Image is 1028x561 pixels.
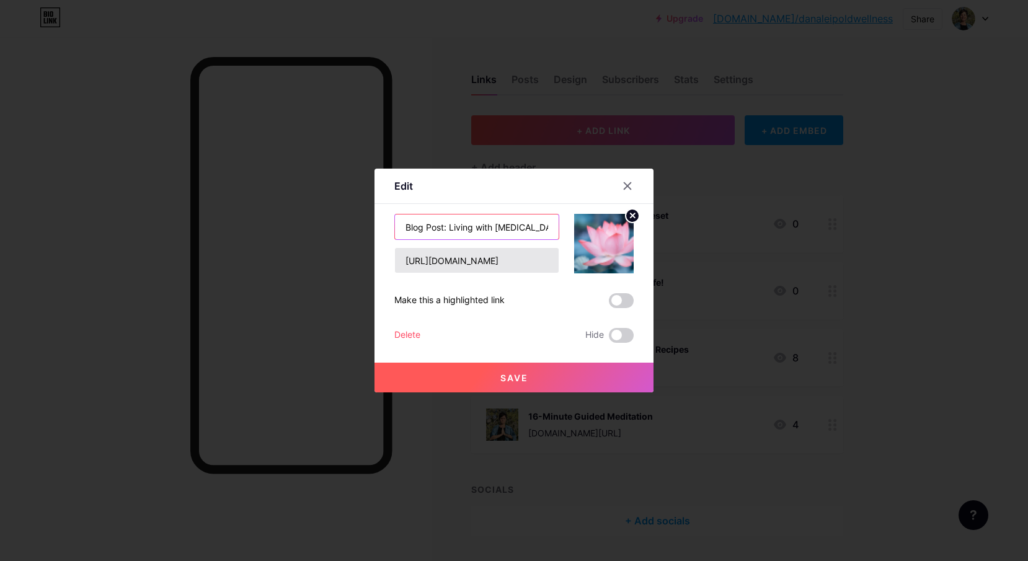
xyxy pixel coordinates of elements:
span: Hide [585,328,604,343]
div: Edit [394,179,413,193]
input: URL [395,248,559,273]
img: link_thumbnail [574,214,634,273]
button: Save [374,363,654,392]
div: Make this a highlighted link [394,293,505,308]
div: Delete [394,328,420,343]
span: Save [500,373,528,383]
input: Title [395,214,559,239]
